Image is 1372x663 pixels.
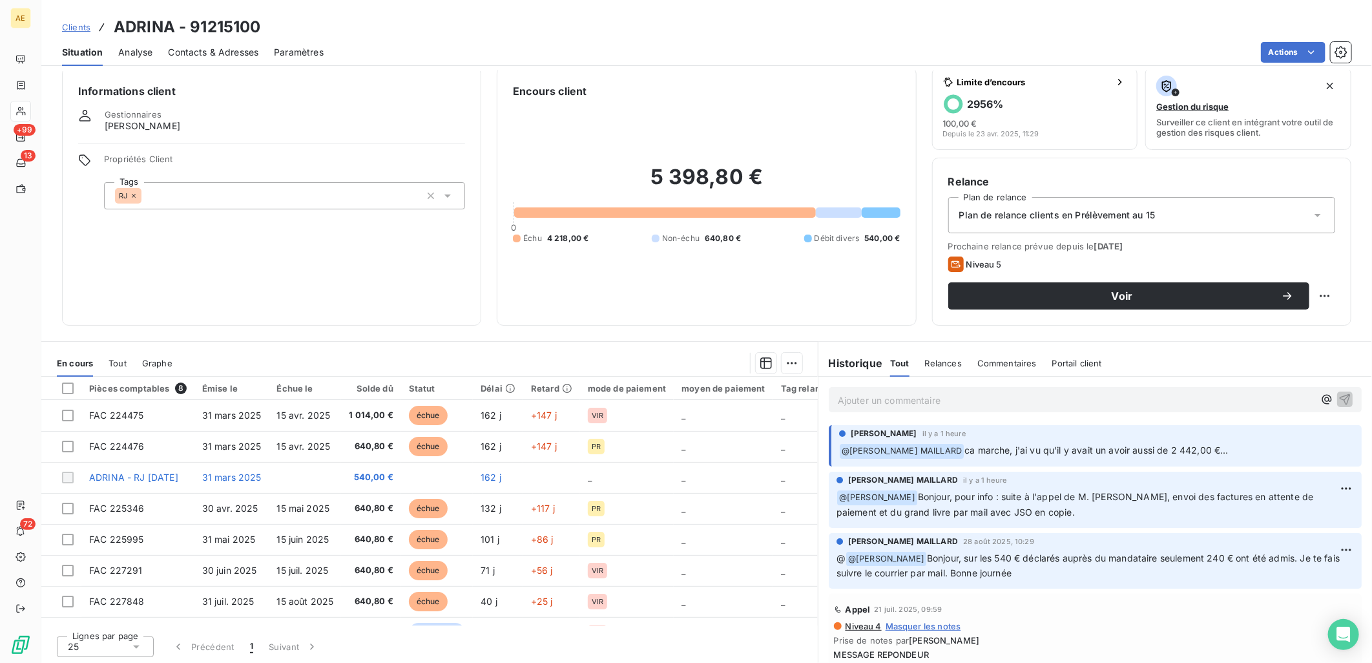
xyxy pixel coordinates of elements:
[168,46,258,59] span: Contacts & Adresses
[547,233,589,244] span: 4 218,00 €
[89,596,145,607] span: FAC 227848
[119,192,127,200] span: RJ
[781,596,785,607] span: _
[409,623,465,642] span: non-échue
[943,118,977,129] span: 100,00 €
[531,441,557,452] span: +147 j
[837,552,1343,579] span: Bonjour, sur les 540 € déclarés auprès du mandataire seulement 240 € ont été admis. Je te fais su...
[1145,67,1351,150] button: Gestion du risqueSurveiller ce client en intégrant votre outil de gestion des risques client.
[349,409,393,422] span: 1 014,00 €
[261,633,326,660] button: Suivant
[959,209,1156,222] span: Plan de relance clients en Prélèvement au 15
[523,233,542,244] span: Échu
[202,534,256,545] span: 31 mai 2025
[925,358,962,368] span: Relances
[964,291,1281,301] span: Voir
[1156,117,1340,138] span: Surveiller ce client en intégrant votre outil de gestion des risques client.
[592,567,603,574] span: VIR
[109,358,127,368] span: Tout
[948,174,1335,189] h6: Relance
[277,410,331,421] span: 15 avr. 2025
[943,130,1039,138] span: Depuis le 23 avr. 2025, 11:29
[681,383,765,394] div: moyen de paiement
[531,534,554,545] span: +86 j
[592,443,601,450] span: PR
[1156,101,1229,112] span: Gestion du risque
[592,598,603,605] span: VIR
[175,383,187,394] span: 8
[409,561,448,580] span: échue
[10,8,31,28] div: AE
[592,412,603,419] span: VIR
[481,410,501,421] span: 162 j
[681,534,685,545] span: _
[21,150,36,162] span: 13
[274,46,324,59] span: Paramètres
[592,505,601,512] span: PR
[141,190,152,202] input: Ajouter une valeur
[531,383,572,394] div: Retard
[834,635,1356,646] span: Prise de notes par
[409,437,448,456] span: échue
[890,358,909,368] span: Tout
[14,124,36,136] span: +99
[277,534,329,545] span: 15 juin 2025
[840,444,964,459] span: @ [PERSON_NAME] MAILLARD
[202,410,262,421] span: 31 mars 2025
[409,592,448,611] span: échue
[957,77,1110,87] span: Limite d’encours
[1328,619,1359,650] div: Open Intercom Messenger
[963,476,1006,484] span: il y a 1 heure
[57,358,93,368] span: En cours
[349,564,393,577] span: 640,80 €
[481,565,495,576] span: 71 j
[481,441,501,452] span: 162 j
[834,649,1356,660] span: MESSAGE REPONDEUR
[531,503,555,514] span: +117 j
[968,98,1004,111] h6: 2956 %
[89,503,145,514] span: FAC 225346
[531,410,557,421] span: +147 j
[948,282,1309,310] button: Voir
[68,640,79,653] span: 25
[105,120,180,132] span: [PERSON_NAME]
[89,534,144,545] span: FAC 225995
[62,22,90,32] span: Clients
[409,406,448,425] span: échue
[977,358,1037,368] span: Commentaires
[114,16,261,39] h3: ADRINA - 91215100
[513,164,900,203] h2: 5 398,80 €
[1052,358,1102,368] span: Portail client
[277,383,334,394] div: Échue le
[781,503,785,514] span: _
[349,533,393,546] span: 640,80 €
[202,383,262,394] div: Émise le
[592,536,601,543] span: PR
[202,441,262,452] span: 31 mars 2025
[932,67,1138,150] button: Limite d’encours2956%100,00 €Depuis le 23 avr. 2025, 11:29
[1261,42,1325,63] button: Actions
[781,383,847,394] div: Tag relance
[89,383,187,394] div: Pièces comptables
[118,46,152,59] span: Analyse
[481,383,515,394] div: Délai
[202,472,262,483] span: 31 mars 2025
[105,109,161,120] span: Gestionnaires
[781,410,785,421] span: _
[781,565,785,576] span: _
[818,355,883,371] h6: Historique
[89,472,178,483] span: ADRINA - RJ [DATE]
[349,383,393,394] div: Solde dû
[844,621,882,631] span: Niveau 4
[481,534,499,545] span: 101 j
[922,430,966,437] span: il y a 1 heure
[531,565,553,576] span: +56 j
[851,428,917,439] span: [PERSON_NAME]
[837,490,917,505] span: @ [PERSON_NAME]
[588,383,666,394] div: mode de paiement
[481,596,497,607] span: 40 j
[349,502,393,515] span: 640,80 €
[409,499,448,518] span: échue
[409,383,465,394] div: Statut
[662,233,700,244] span: Non-échu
